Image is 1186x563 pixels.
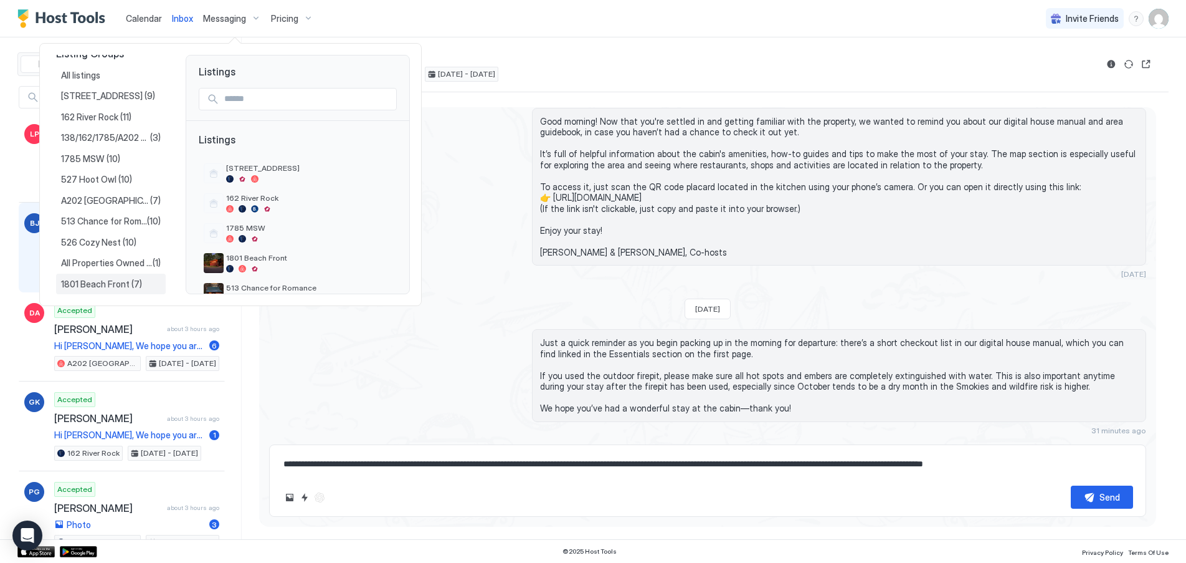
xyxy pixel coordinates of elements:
[150,132,161,143] span: (3)
[131,279,142,290] span: (7)
[226,253,392,262] span: 1801 Beach Front
[118,174,132,185] span: (10)
[61,257,153,269] span: All Properties Owned & Managed
[150,195,161,206] span: (7)
[12,521,42,551] div: Open Intercom Messenger
[61,70,102,81] span: All listings
[226,163,392,173] span: [STREET_ADDRESS]
[61,153,107,165] span: 1785 MSW
[145,90,155,102] span: (9)
[226,283,392,292] span: 513 Chance for Romance
[61,216,147,227] span: 513 Chance for Romance
[123,237,136,248] span: (10)
[61,174,118,185] span: 527 Hoot Owl
[204,253,224,273] div: listing image
[61,90,145,102] span: [STREET_ADDRESS]
[61,132,150,143] span: 138/162/1785/A202 COMBINED
[61,279,131,290] span: 1801 Beach Front
[107,153,120,165] span: (10)
[204,283,224,303] div: listing image
[226,193,392,203] span: 162 River Rock
[147,216,161,227] span: (10)
[199,133,397,158] span: Listings
[186,55,409,78] span: Listings
[61,112,120,123] span: 162 River Rock
[219,89,396,110] input: Input Field
[61,237,123,248] span: 526 Cozy Nest
[153,257,161,269] span: (1)
[226,223,392,233] span: 1785 MSW
[120,112,131,123] span: (11)
[61,195,150,206] span: A202 [GEOGRAPHIC_DATA]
